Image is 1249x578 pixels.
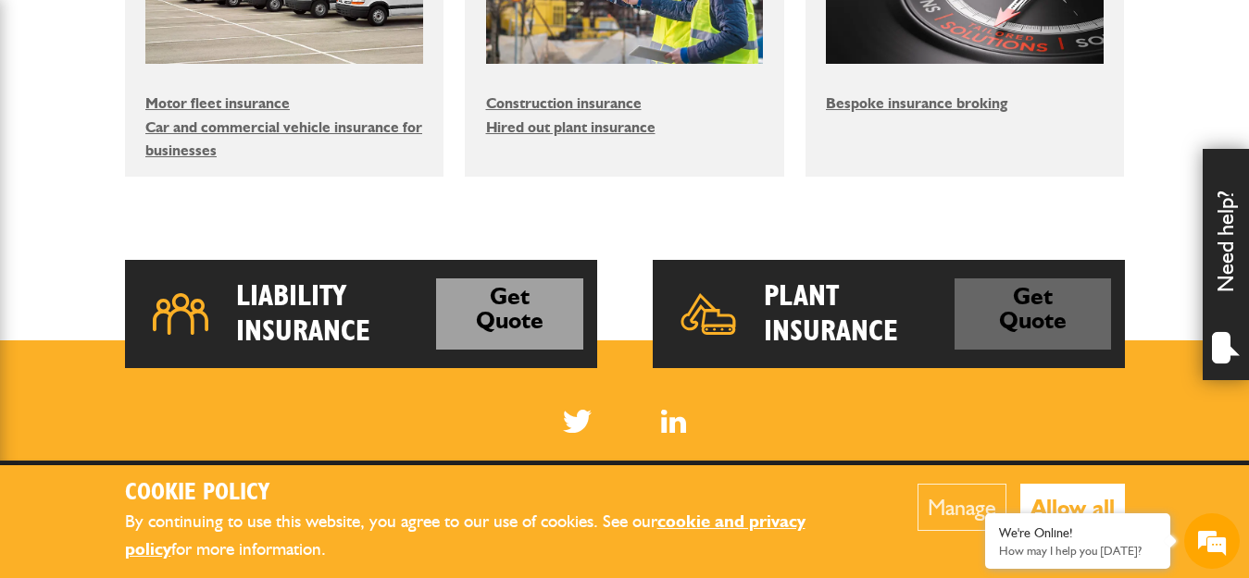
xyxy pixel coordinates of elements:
h2: Cookie Policy [125,479,861,508]
em: Start Chat [252,448,336,473]
div: Chat with us now [96,104,311,128]
div: Minimize live chat window [304,9,348,54]
a: Hired out plant insurance [486,118,656,136]
input: Enter your last name [24,171,338,212]
h2: Liability Insurance [236,278,437,350]
input: Enter your phone number [24,280,338,321]
a: Get Quote [955,278,1111,350]
img: Twitter [563,410,592,433]
div: Need help? [1203,149,1249,380]
h2: Plant Insurance [764,278,955,350]
a: Motor fleet insurance [145,94,290,112]
button: Manage [918,484,1006,531]
a: Construction insurance [486,94,642,112]
div: We're Online! [999,525,1156,541]
textarea: Type your message and hit 'Enter' [24,335,338,432]
img: d_20077148190_company_1631870298795_20077148190 [31,103,78,129]
a: Bespoke insurance broking [826,94,1007,112]
p: By continuing to use this website, you agree to our use of cookies. See our for more information. [125,508,861,564]
a: cookie and privacy policy [125,510,806,560]
img: Linked In [661,410,686,433]
a: Get Quote [436,278,582,350]
a: Car and commercial vehicle insurance for businesses [145,118,422,160]
p: How may I help you today? [999,544,1156,558]
input: Enter your email address [24,226,338,266]
button: Allow all [1020,484,1125,531]
a: LinkedIn [661,410,686,433]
